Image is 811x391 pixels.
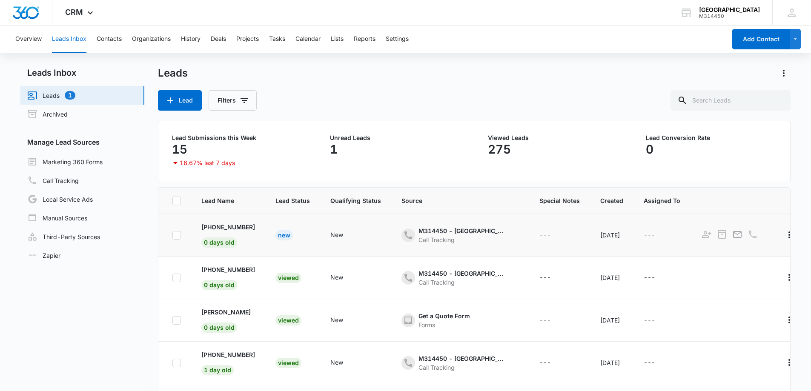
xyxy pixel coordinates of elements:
button: Add as Contact [701,228,713,240]
a: Third-Party Sources [27,231,100,242]
p: [PERSON_NAME] [201,308,251,317]
span: Lead Status [275,196,310,205]
span: Source [401,196,519,205]
div: M314450 - [GEOGRAPHIC_DATA] - Content [418,226,504,235]
button: Lead [158,90,202,111]
a: Manual Sources [27,213,87,223]
a: Archived [27,109,68,119]
button: Contacts [97,26,122,53]
input: Search Leads [671,90,791,111]
div: - - Select to Edit Field [539,230,566,240]
div: Forms [418,320,470,329]
p: Viewed Leads [488,135,618,141]
h1: Leads [158,67,188,80]
p: [PHONE_NUMBER] [201,265,255,274]
div: [DATE] [600,273,623,282]
div: account name [699,6,760,13]
button: Deals [211,26,226,53]
button: Overview [15,26,42,53]
div: - - Select to Edit Field [401,269,519,287]
button: Organizations [132,26,171,53]
div: [DATE] [600,358,623,367]
div: --- [539,358,551,368]
a: Zapier [27,251,60,260]
button: Lists [331,26,344,53]
button: Calendar [295,26,321,53]
button: Actions [782,356,796,369]
a: Viewed [275,274,301,281]
a: Call [747,234,759,241]
div: Get a Quote Form [418,311,470,320]
div: --- [644,230,655,240]
div: Viewed [275,315,301,325]
div: Call Tracking [418,363,504,372]
a: Viewed [275,359,301,366]
span: Special Notes [539,196,580,205]
a: Local Service Ads [27,194,93,204]
button: Leads Inbox [52,26,86,53]
p: Lead Submissions this Week [172,135,302,141]
span: 0 days old [201,323,237,333]
span: Qualifying Status [330,196,381,205]
div: New [330,230,343,239]
div: Call Tracking [418,235,504,244]
p: Unread Leads [330,135,460,141]
button: Add Contact [732,29,790,49]
div: - - Select to Edit Field [401,354,519,372]
span: Assigned To [644,196,680,205]
div: Call Tracking [418,278,504,287]
span: 0 days old [201,237,237,248]
div: --- [539,315,551,325]
div: --- [539,230,551,240]
a: [PHONE_NUMBER]0 days old [201,223,255,246]
div: --- [644,315,655,325]
a: Viewed [275,317,301,324]
div: - - Select to Edit Field [330,315,358,325]
div: - - Select to Edit Field [644,315,671,325]
div: - - Select to Edit Field [330,230,358,240]
button: Filters [209,90,257,111]
button: Actions [782,271,796,284]
div: account id [699,13,760,19]
a: Leads1 [27,90,75,100]
p: [PHONE_NUMBER] [201,350,255,359]
div: Viewed [275,273,301,283]
div: Viewed [275,358,301,368]
p: Lead Conversion Rate [646,135,777,141]
span: Lead Name [201,196,255,205]
div: - - Select to Edit Field [539,358,566,368]
div: - - Select to Edit Field [330,273,358,283]
p: 275 [488,143,511,156]
span: Created [600,196,623,205]
button: Actions [777,66,791,80]
a: [PHONE_NUMBER]0 days old [201,265,255,288]
div: - - Select to Edit Field [644,358,671,368]
a: [PHONE_NUMBER]1 day old [201,350,255,374]
p: 16.67% last 7 days [180,160,235,166]
button: Archive [716,228,728,240]
div: New [275,230,293,240]
div: New [330,273,343,282]
div: M314450 - [GEOGRAPHIC_DATA] - Content [418,354,504,363]
button: Tasks [269,26,285,53]
button: Settings [386,26,409,53]
div: - - Select to Edit Field [539,273,566,283]
p: 0 [646,143,653,156]
span: 1 day old [201,365,234,375]
a: Marketing 360 Forms [27,157,103,167]
h2: Leads Inbox [20,66,144,79]
a: Call Tracking [27,175,79,186]
div: --- [644,273,655,283]
div: --- [644,358,655,368]
div: - - Select to Edit Field [330,358,358,368]
div: - - Select to Edit Field [644,273,671,283]
div: M314450 - [GEOGRAPHIC_DATA] - Content [418,269,504,278]
button: Reports [354,26,375,53]
button: Actions [782,313,796,327]
div: - - Select to Edit Field [401,226,519,244]
button: Actions [782,228,796,242]
p: [PHONE_NUMBER] [201,223,255,231]
button: Call [747,228,759,240]
button: History [181,26,201,53]
div: New [330,315,343,324]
